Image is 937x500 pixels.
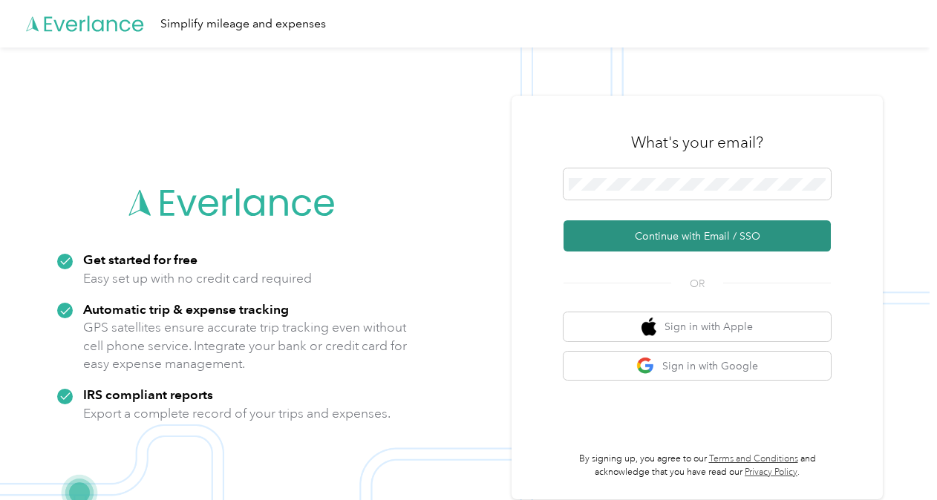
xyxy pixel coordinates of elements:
img: google logo [636,357,655,375]
img: apple logo [641,318,656,336]
span: OR [671,276,723,292]
p: Export a complete record of your trips and expenses. [83,404,391,423]
strong: IRS compliant reports [83,386,213,402]
div: Simplify mileage and expenses [160,15,326,33]
a: Privacy Policy [745,467,797,478]
button: google logoSign in with Google [564,352,831,381]
p: Easy set up with no credit card required [83,269,312,288]
button: Continue with Email / SSO [564,220,831,251]
a: Terms and Conditions [709,453,798,464]
button: apple logoSign in with Apple [564,312,831,341]
strong: Get started for free [83,251,197,267]
strong: Automatic trip & expense tracking [83,301,289,317]
p: By signing up, you agree to our and acknowledge that you have read our . [564,453,831,478]
h3: What's your email? [631,132,763,153]
p: GPS satellites ensure accurate trip tracking even without cell phone service. Integrate your bank... [83,318,408,373]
